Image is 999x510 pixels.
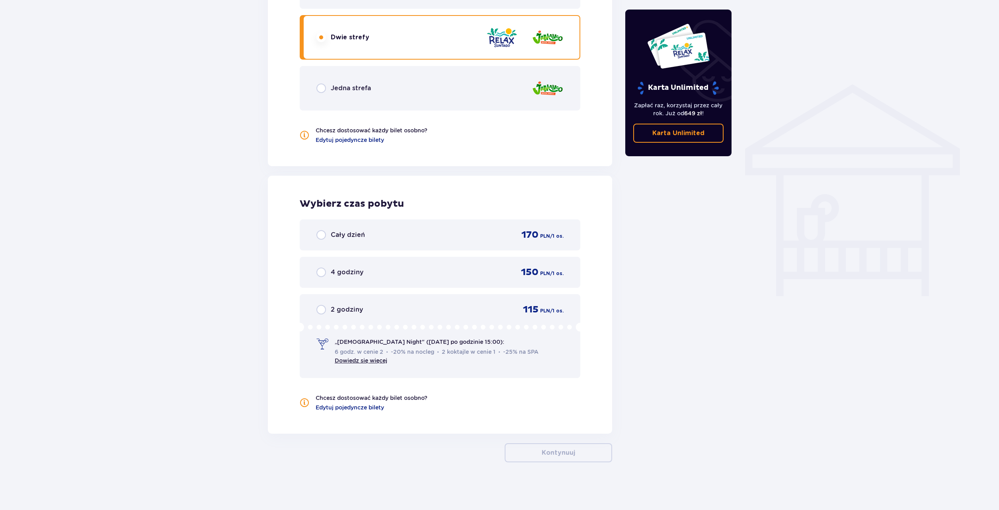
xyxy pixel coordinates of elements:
span: Jedna strefa [331,84,371,93]
span: 170 [521,229,539,241]
span: 115 [523,304,539,316]
span: 150 [521,266,539,278]
p: Karta Unlimited [652,129,704,138]
span: 2 koktajle w cenie 1 [437,348,496,356]
a: Edytuj pojedyncze bilety [316,136,384,144]
img: Relax [486,26,518,49]
img: Jamango [532,77,564,100]
a: Edytuj pojedyncze bilety [316,403,384,411]
span: 6 godz. w cenie 2 [335,348,383,356]
span: / 1 os. [550,233,564,240]
span: / 1 os. [550,270,564,277]
p: Kontynuuj [542,448,575,457]
span: „[DEMOGRAPHIC_DATA] Night" ([DATE] po godzinie 15:00): [335,338,504,346]
img: Jamango [532,26,564,49]
p: Zapłać raz, korzystaj przez cały rok. Już od ! [633,101,724,117]
span: PLN [540,233,550,240]
p: Chcesz dostosować każdy bilet osobno? [316,394,427,402]
p: Karta Unlimited [637,81,720,95]
span: Cały dzień [331,231,365,239]
button: Kontynuuj [505,443,612,462]
img: Dwie karty całoroczne do Suntago z napisem 'UNLIMITED RELAX', na białym tle z tropikalnymi liśćmi... [647,23,710,69]
span: -20% na nocleg [386,348,434,356]
span: -25% na SPA [499,348,539,356]
p: Chcesz dostosować każdy bilet osobno? [316,126,427,134]
span: 4 godziny [331,268,363,277]
span: PLN [540,270,550,277]
h2: Wybierz czas pobytu [300,198,580,210]
a: Dowiedz się więcej [335,357,387,364]
span: Dwie strefy [331,33,369,42]
span: / 1 os. [550,307,564,314]
span: PLN [540,307,550,314]
span: 649 zł [684,110,702,116]
a: Karta Unlimited [633,124,724,143]
span: 2 godziny [331,305,363,314]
